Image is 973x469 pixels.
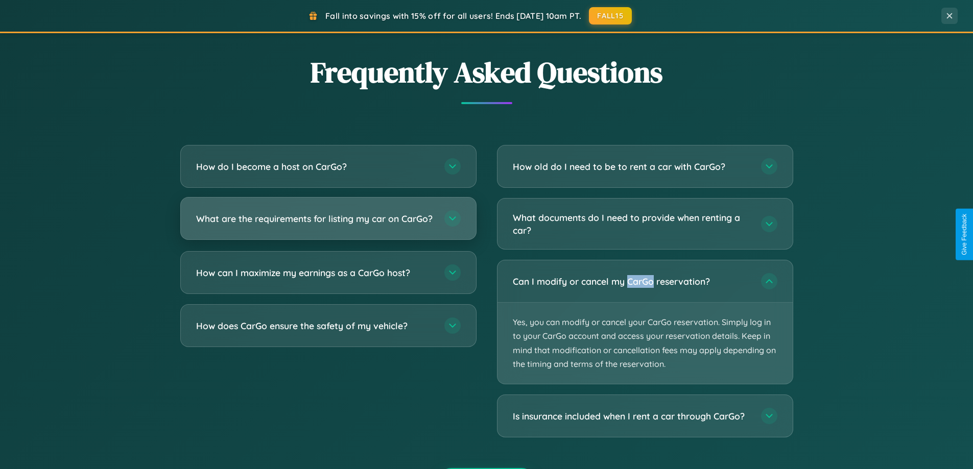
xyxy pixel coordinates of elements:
[513,160,751,173] h3: How old do I need to be to rent a car with CarGo?
[196,212,434,225] h3: What are the requirements for listing my car on CarGo?
[196,319,434,332] h3: How does CarGo ensure the safety of my vehicle?
[180,53,793,92] h2: Frequently Asked Questions
[196,160,434,173] h3: How do I become a host on CarGo?
[513,275,751,288] h3: Can I modify or cancel my CarGo reservation?
[961,214,968,255] div: Give Feedback
[325,11,581,21] span: Fall into savings with 15% off for all users! Ends [DATE] 10am PT.
[497,303,793,384] p: Yes, you can modify or cancel your CarGo reservation. Simply log in to your CarGo account and acc...
[513,211,751,236] h3: What documents do I need to provide when renting a car?
[196,266,434,279] h3: How can I maximize my earnings as a CarGo host?
[513,410,751,423] h3: Is insurance included when I rent a car through CarGo?
[589,7,632,24] button: FALL15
